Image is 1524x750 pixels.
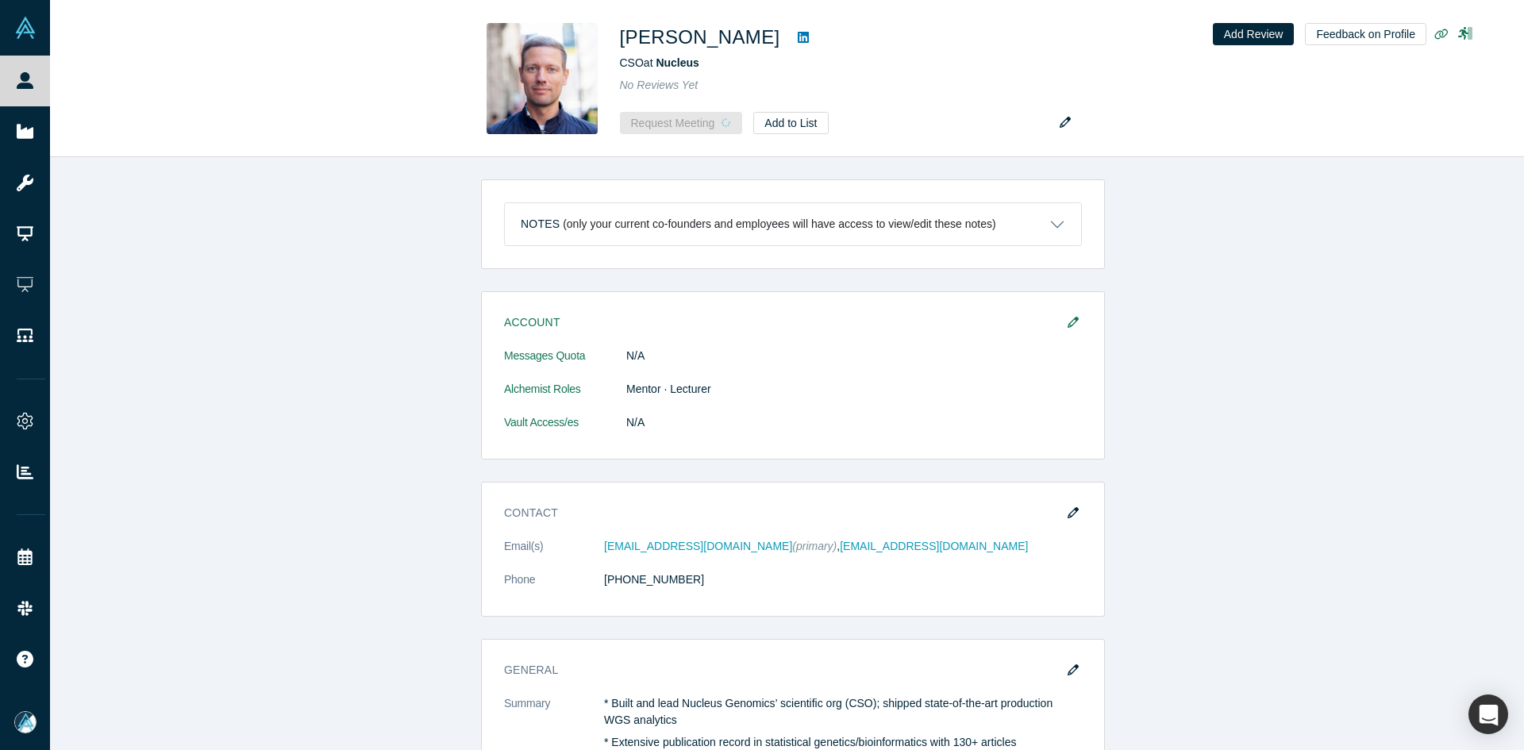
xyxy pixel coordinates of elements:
span: No Reviews Yet [620,79,698,91]
span: CSO at [620,56,699,69]
a: [EMAIL_ADDRESS][DOMAIN_NAME] [840,540,1028,552]
p: (only your current co-founders and employees will have access to view/edit these notes) [563,217,996,231]
img: Alchemist Vault Logo [14,17,37,39]
span: (primary) [792,540,837,552]
dt: Messages Quota [504,348,626,381]
dt: Phone [504,571,604,605]
dd: N/A [626,348,1082,364]
button: Request Meeting [620,112,743,134]
dd: , [604,538,1082,555]
button: Add to List [753,112,828,134]
h3: Contact [504,505,1060,521]
button: Notes (only your current co-founders and employees will have access to view/edit these notes) [505,203,1081,245]
h3: General [504,662,1060,679]
a: Nucleus [656,56,698,69]
dt: Alchemist Roles [504,381,626,414]
dt: Vault Access/es [504,414,626,448]
a: [EMAIL_ADDRESS][DOMAIN_NAME] [604,540,792,552]
dd: N/A [626,414,1082,431]
dt: Email(s) [504,538,604,571]
button: Feedback on Profile [1305,23,1426,45]
button: Add Review [1213,23,1295,45]
img: Lasse Folkersen's Profile Image [487,23,598,134]
h3: Account [504,314,1060,331]
h3: Notes [521,216,560,233]
dd: Mentor · Lecturer [626,381,1082,398]
img: Mia Scott's Account [14,711,37,733]
h1: [PERSON_NAME] [620,23,780,52]
a: [PHONE_NUMBER] [604,573,704,586]
p: * Built and lead Nucleus Genomics’ scientific org (CSO); shipped state-of-the-art production WGS ... [604,695,1082,729]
